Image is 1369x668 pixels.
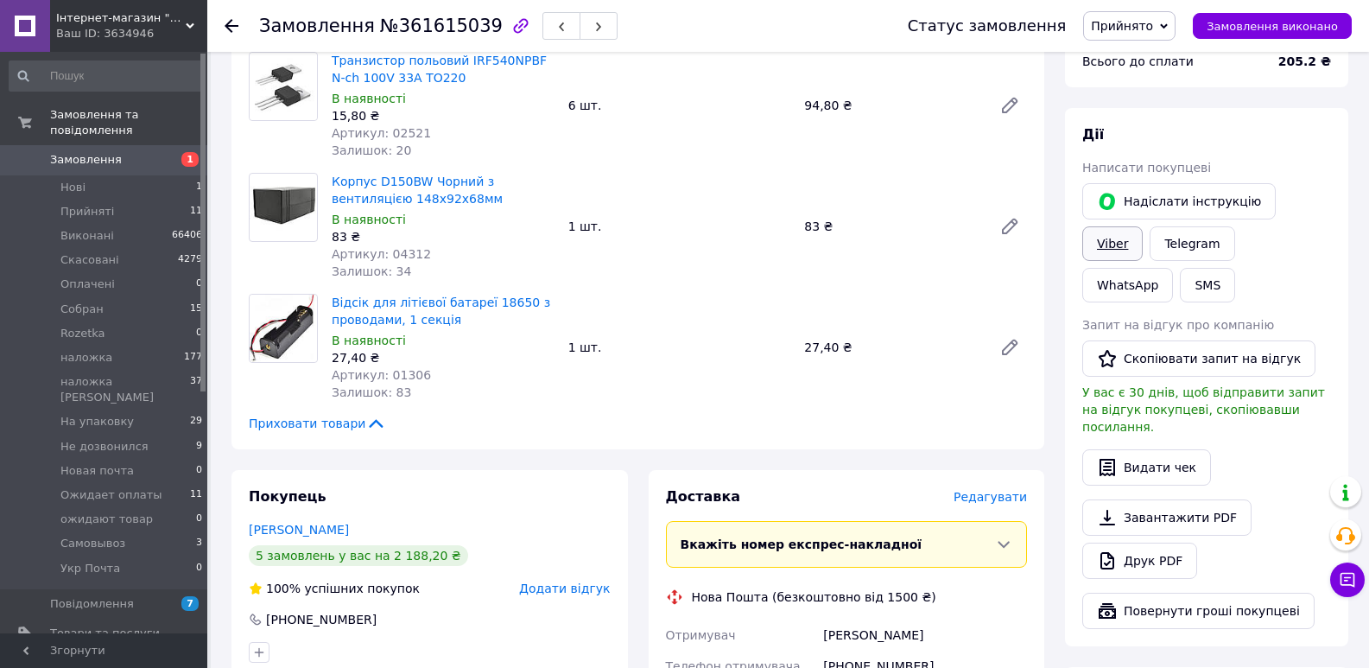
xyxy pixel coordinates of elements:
[1082,593,1315,629] button: Повернути гроші покупцеві
[60,487,162,503] span: Ожидает оплаты
[1082,340,1315,377] button: Скопіювати запит на відгук
[561,335,798,359] div: 1 шт.
[249,415,386,432] span: Приховати товари
[908,17,1067,35] div: Статус замовлення
[332,175,503,206] a: Корпус D150BW Чорний з вентиляцією 148x92x68мм
[190,374,202,405] span: 37
[249,523,349,537] a: [PERSON_NAME]
[1330,563,1365,597] button: Чат з покупцем
[190,204,202,219] span: 11
[992,88,1027,123] a: Редагувати
[60,302,104,317] span: Cобран
[196,512,202,527] span: 0
[50,107,207,138] span: Замовлення та повідомлення
[1082,318,1274,332] span: Запит на відгук про компанію
[1082,161,1211,175] span: Написати покупцеві
[60,512,153,527] span: ожидают товар
[332,92,406,105] span: В наявності
[1082,449,1211,486] button: Видати чек
[1091,19,1153,33] span: Прийнято
[60,326,105,341] span: Rozetka
[1082,499,1252,536] a: Завантажити PDF
[50,626,160,641] span: Товари та послуги
[60,374,190,405] span: наложка [PERSON_NAME]
[249,488,326,505] span: Покупець
[332,264,411,278] span: Залишок: 34
[332,213,406,226] span: В наявності
[380,16,503,36] span: №361615039
[1278,54,1331,68] b: 205.2 ₴
[332,54,547,85] a: Транзистор польовий IRF540NPBF N-ch 100V 33A TO220
[181,596,199,611] span: 7
[1150,226,1234,261] a: Telegram
[561,214,798,239] div: 1 шт.
[196,463,202,479] span: 0
[60,439,149,455] span: Не дозвонился
[820,620,1030,651] div: [PERSON_NAME]
[1082,54,1194,68] span: Всього до сплати
[225,17,238,35] div: Повернутися назад
[196,326,202,341] span: 0
[196,536,202,551] span: 3
[250,53,317,120] img: Транзистор польовий IRF540NPBF N-ch 100V 33A TO220
[172,228,202,244] span: 66406
[332,107,555,124] div: 15,80 ₴
[249,545,468,566] div: 5 замовлень у вас на 2 188,20 ₴
[1082,226,1143,261] a: Viber
[181,152,199,167] span: 1
[992,330,1027,365] a: Редагувати
[60,277,115,292] span: Оплачені
[1180,268,1235,302] button: SMS
[250,181,317,235] img: Корпус D150BW Чорний з вентиляцією 148x92x68мм
[249,580,420,597] div: успішних покупок
[60,561,120,576] span: Укр Почта
[519,582,610,595] span: Додати відгук
[332,385,411,399] span: Залишок: 83
[60,204,114,219] span: Прийняті
[9,60,204,92] input: Пошук
[1082,126,1104,143] span: Дії
[561,93,798,118] div: 6 шт.
[797,335,986,359] div: 27,40 ₴
[666,488,741,505] span: Доставка
[250,295,317,362] img: Відсік для літієвої батареї 18650 з проводами, 1 секція
[60,252,119,268] span: Скасовані
[190,414,202,429] span: 29
[332,334,406,347] span: В наявності
[50,152,122,168] span: Замовлення
[60,180,86,195] span: Нові
[1082,268,1173,302] a: WhatsApp
[797,214,986,239] div: 83 ₴
[332,368,431,382] span: Артикул: 01306
[196,180,202,195] span: 1
[666,628,736,642] span: Отримувач
[60,414,134,429] span: На упаковку
[196,439,202,455] span: 9
[1082,385,1325,434] span: У вас є 30 днів, щоб відправити запит на відгук покупцеві, скопіювавши посилання.
[266,582,301,595] span: 100%
[992,209,1027,244] a: Редагувати
[60,463,134,479] span: Новая почта
[190,302,202,317] span: 15
[60,228,114,244] span: Виконані
[332,349,555,366] div: 27,40 ₴
[60,350,112,366] span: наложка
[797,93,986,118] div: 94,80 ₴
[681,538,922,551] span: Вкажіть номер експрес-накладної
[332,126,431,140] span: Артикул: 02521
[1082,183,1276,219] button: Надіслати інструкцію
[56,10,186,26] span: Інтернет-магазин "Електроніка"
[1207,20,1338,33] span: Замовлення виконано
[954,490,1027,504] span: Редагувати
[259,16,375,36] span: Замовлення
[264,611,378,628] div: [PHONE_NUMBER]
[178,252,202,268] span: 4279
[332,247,431,261] span: Артикул: 04312
[332,296,550,327] a: Відсік для літієвої батареї 18650 з проводами, 1 секція
[184,350,202,366] span: 177
[1193,13,1352,39] button: Замовлення виконано
[50,596,134,612] span: Повідомлення
[332,143,411,157] span: Залишок: 20
[60,536,125,551] span: Самовывоз
[196,561,202,576] span: 0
